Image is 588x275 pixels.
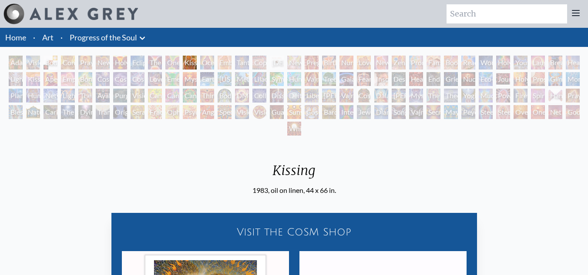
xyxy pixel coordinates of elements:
[113,56,127,70] div: Holy Grail
[374,105,388,119] div: Diamond Being
[357,72,371,86] div: Fear
[287,72,301,86] div: Humming Bird
[548,56,562,70] div: Breathing
[252,56,266,70] div: Copulating
[200,72,214,86] div: Earth Energies
[252,89,266,103] div: Collective Vision
[270,56,284,70] div: [DEMOGRAPHIC_DATA] Embryo
[287,105,301,119] div: Sunyata
[165,105,179,119] div: Ophanic Eyelash
[96,56,110,70] div: New Man New Woman
[339,56,353,70] div: Nursing
[427,105,440,119] div: Secret Writing Being
[305,105,319,119] div: Cosmic Elf
[566,72,580,86] div: Monochord
[548,89,562,103] div: Hands that See
[235,89,249,103] div: DMT - The Spirit Molecule
[392,72,406,86] div: Despair
[427,56,440,70] div: Family
[566,89,580,103] div: Praying Hands
[427,89,440,103] div: The Seer
[30,28,39,47] li: ·
[514,89,528,103] div: Firewalking
[305,89,319,103] div: Liberation Through Seeing
[322,72,336,86] div: Tree & Person
[270,105,284,119] div: Guardian of Infinite Vision
[479,105,493,119] div: Steeplehead 1
[409,56,423,70] div: Promise
[461,72,475,86] div: Nuclear Crucifixion
[566,56,580,70] div: Healing
[479,89,493,103] div: Mudra
[218,72,232,86] div: [US_STATE] Song
[70,31,137,43] a: Progress of the Soul
[61,72,75,86] div: Empowerment
[339,89,353,103] div: Vajra Guru
[339,105,353,119] div: Interbeing
[444,56,458,70] div: Boo-boo
[218,56,232,70] div: Embracing
[9,105,23,119] div: Blessing Hand
[183,89,197,103] div: Cannabacchus
[131,89,144,103] div: Vision Tree
[113,89,127,103] div: Purging
[148,72,162,86] div: Love is a Cosmic Force
[165,56,179,70] div: One Taste
[218,105,232,119] div: Spectral Lotus
[183,56,197,70] div: Kissing
[461,56,475,70] div: Reading
[26,72,40,86] div: Kiss of the [MEDICAL_DATA]
[409,105,423,119] div: Vajra Being
[392,56,406,70] div: Zena Lotus
[305,72,319,86] div: Vajra Horse
[447,4,567,23] input: Search
[96,89,110,103] div: Ayahuasca Visitation
[496,56,510,70] div: Holy Family
[322,56,336,70] div: Birth
[183,105,197,119] div: Psychomicrograph of a Fractal Paisley Cherub Feather Tip
[287,56,301,70] div: Newborn
[427,72,440,86] div: Endarkenment
[96,72,110,86] div: Cosmic Creativity
[61,56,75,70] div: Contemplation
[444,89,458,103] div: Theologue
[78,89,92,103] div: The Shulgins and their Alchemical Angels
[200,105,214,119] div: Angel Skin
[479,72,493,86] div: Eco-Atlas
[148,56,162,70] div: The Kiss
[461,105,475,119] div: Peyote Being
[78,56,92,70] div: Praying
[235,105,249,119] div: Vision Crystal
[374,56,388,70] div: New Family
[26,56,40,70] div: Visionary Origin of Language
[200,56,214,70] div: Ocean of Love Bliss
[496,89,510,103] div: Power to the Peaceful
[165,89,179,103] div: Cannabis Sutra
[252,162,336,185] div: Kissing
[514,105,528,119] div: Oversoul
[131,105,144,119] div: Seraphic Transport Docking on the Third Eye
[117,218,472,246] a: Visit the CoSM Shop
[252,105,266,119] div: Vision [PERSON_NAME]
[357,105,371,119] div: Jewel Being
[531,89,545,103] div: Spirit Animates the Flesh
[566,105,580,119] div: Godself
[479,56,493,70] div: Wonder
[339,72,353,86] div: Gaia
[44,105,57,119] div: Caring
[26,89,40,103] div: Human Geometry
[270,89,284,103] div: Dissectional Art for Tool's Lateralus CD
[113,105,127,119] div: Original Face
[61,89,75,103] div: Lightworker
[9,72,23,86] div: Lightweaver
[148,105,162,119] div: Fractal Eyes
[183,72,197,86] div: Mysteriosa 2
[78,72,92,86] div: Bond
[200,89,214,103] div: Third Eye Tears of Joy
[548,72,562,86] div: Glimpsing the Empyrean
[409,72,423,86] div: Headache
[514,72,528,86] div: Holy Fire
[61,105,75,119] div: The Soul Finds It's Way
[9,56,23,70] div: Adam & Eve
